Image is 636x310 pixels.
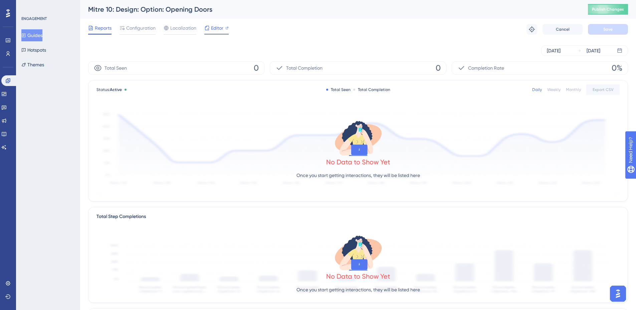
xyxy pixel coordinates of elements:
button: Cancel [543,24,583,35]
span: 0% [612,63,622,73]
span: Reports [95,24,112,32]
span: Localization [170,24,196,32]
div: [DATE] [587,47,600,55]
div: Weekly [547,87,561,92]
span: Completion Rate [468,64,504,72]
span: Publish Changes [592,7,624,12]
div: No Data to Show Yet [326,272,390,281]
button: Themes [21,59,44,71]
button: Export CSV [586,84,620,95]
iframe: UserGuiding AI Assistant Launcher [608,284,628,304]
div: Mitre 10: Design: Option: Opening Doors [88,5,571,14]
div: Monthly [566,87,581,92]
button: Publish Changes [588,4,628,15]
span: Cancel [556,27,570,32]
p: Once you start getting interactions, they will be listed here [296,286,420,294]
button: Guides [21,29,42,41]
span: Configuration [126,24,156,32]
div: [DATE] [547,47,561,55]
span: Active [110,87,122,92]
span: Status: [96,87,122,92]
span: Save [603,27,613,32]
button: Save [588,24,628,35]
button: Hotspots [21,44,46,56]
div: Total Completion [353,87,390,92]
span: Total Completion [286,64,323,72]
span: Editor [211,24,223,32]
div: ENGAGEMENT [21,16,47,21]
span: Total Seen [104,64,127,72]
span: 0 [436,63,441,73]
div: Total Step Completions [96,213,146,221]
span: 0 [254,63,259,73]
div: Total Seen [326,87,351,92]
div: No Data to Show Yet [326,157,390,167]
span: Need Help? [16,2,42,10]
p: Once you start getting interactions, they will be listed here [296,171,420,179]
span: Export CSV [593,87,614,92]
div: Daily [532,87,542,92]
